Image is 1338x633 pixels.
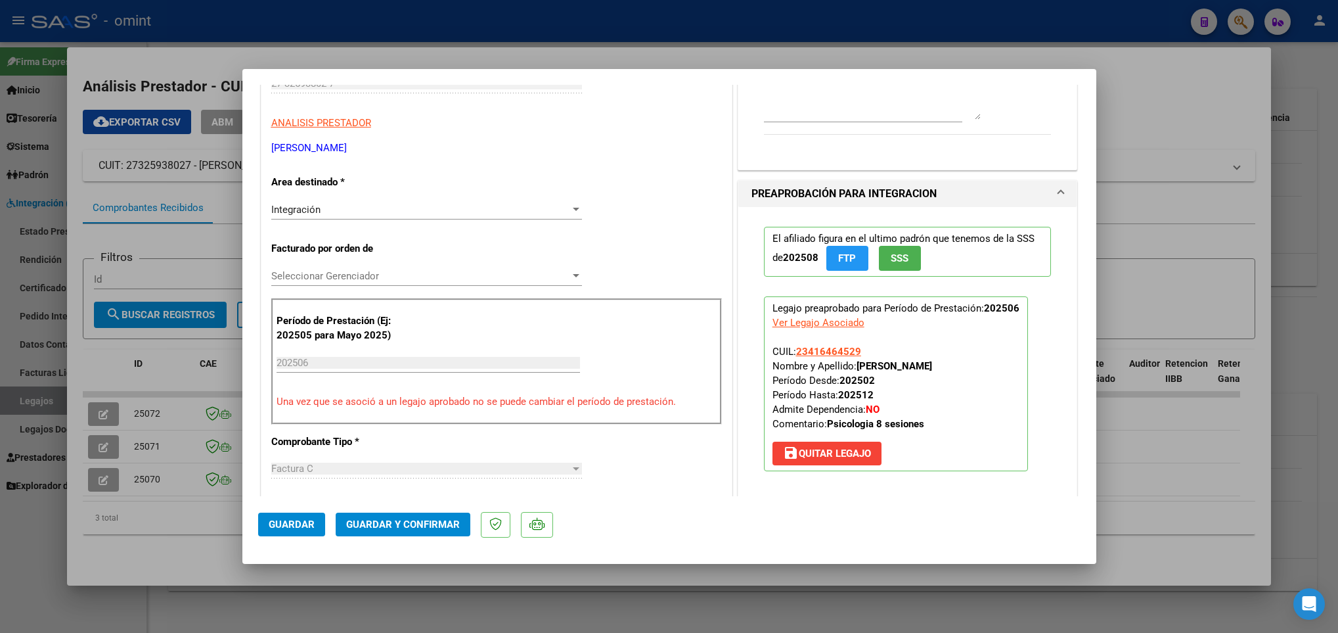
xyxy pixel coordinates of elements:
span: Guardar [269,519,315,530]
span: Quitar Legajo [783,448,871,459]
p: Comprobante Tipo * [271,434,407,450]
button: Guardar [258,513,325,536]
h1: PREAPROBACIÓN PARA INTEGRACION [751,186,937,202]
span: Seleccionar Gerenciador [271,270,570,282]
strong: Psicologia 8 sesiones [827,418,924,430]
span: Factura C [271,463,313,475]
strong: 202512 [838,389,874,401]
strong: [PERSON_NAME] [857,360,932,372]
strong: 202508 [783,252,818,264]
div: Ver Legajo Asociado [772,316,864,330]
div: PREAPROBACIÓN PARA INTEGRACION [738,207,1077,501]
p: Período de Prestación (Ej: 202505 para Mayo 2025) [277,314,409,343]
p: [PERSON_NAME] [271,141,722,156]
p: Legajo preaprobado para Período de Prestación: [764,296,1028,471]
span: Guardar y Confirmar [346,519,460,530]
strong: NO [866,404,880,415]
button: Guardar y Confirmar [336,513,470,536]
mat-expansion-panel-header: PREAPROBACIÓN PARA INTEGRACION [738,181,1077,207]
span: ANALISIS PRESTADOR [271,117,371,129]
p: Una vez que se asoció a un legajo aprobado no se puede cambiar el período de prestación. [277,394,717,410]
span: Integración [271,204,321,216]
button: SSS [879,246,921,270]
span: SSS [891,253,908,265]
div: Open Intercom Messenger [1293,588,1325,620]
span: 23416464529 [796,346,861,358]
strong: 202502 [839,375,875,387]
p: El afiliado figura en el ultimo padrón que tenemos de la SSS de [764,227,1052,276]
button: Quitar Legajo [772,442,881,465]
p: Area destinado * [271,175,407,190]
button: FTP [826,246,868,270]
strong: 202506 [984,302,1019,314]
mat-icon: save [783,445,799,461]
span: CUIL: Nombre y Apellido: Período Desde: Período Hasta: Admite Dependencia: [772,346,932,430]
span: FTP [838,253,856,265]
span: Comentario: [772,418,924,430]
p: Facturado por orden de [271,241,407,256]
